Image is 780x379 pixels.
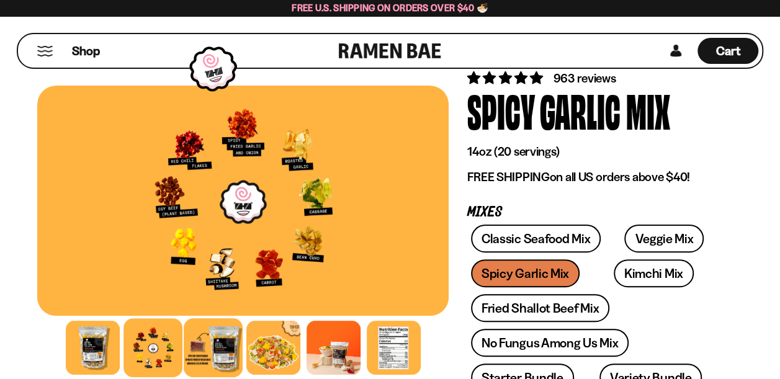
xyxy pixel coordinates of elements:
span: Free U.S. Shipping on Orders over $40 🍜 [292,2,488,14]
div: Mix [625,87,670,133]
a: Kimchi Mix [614,259,694,287]
p: Mixes [467,207,724,218]
span: Cart [716,43,740,58]
a: No Fungus Among Us Mix [471,329,629,357]
a: Fried Shallot Beef Mix [471,294,609,322]
strong: FREE SHIPPING [467,169,549,184]
button: Mobile Menu Trigger [37,46,53,56]
p: 14oz (20 servings) [467,144,724,159]
div: Garlic [540,87,621,133]
p: on all US orders above $40! [467,169,724,185]
a: Shop [72,38,100,64]
span: Shop [72,43,100,60]
div: Spicy [467,87,535,133]
a: Classic Seafood Mix [471,225,601,252]
div: Cart [697,34,758,68]
a: Veggie Mix [624,225,704,252]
